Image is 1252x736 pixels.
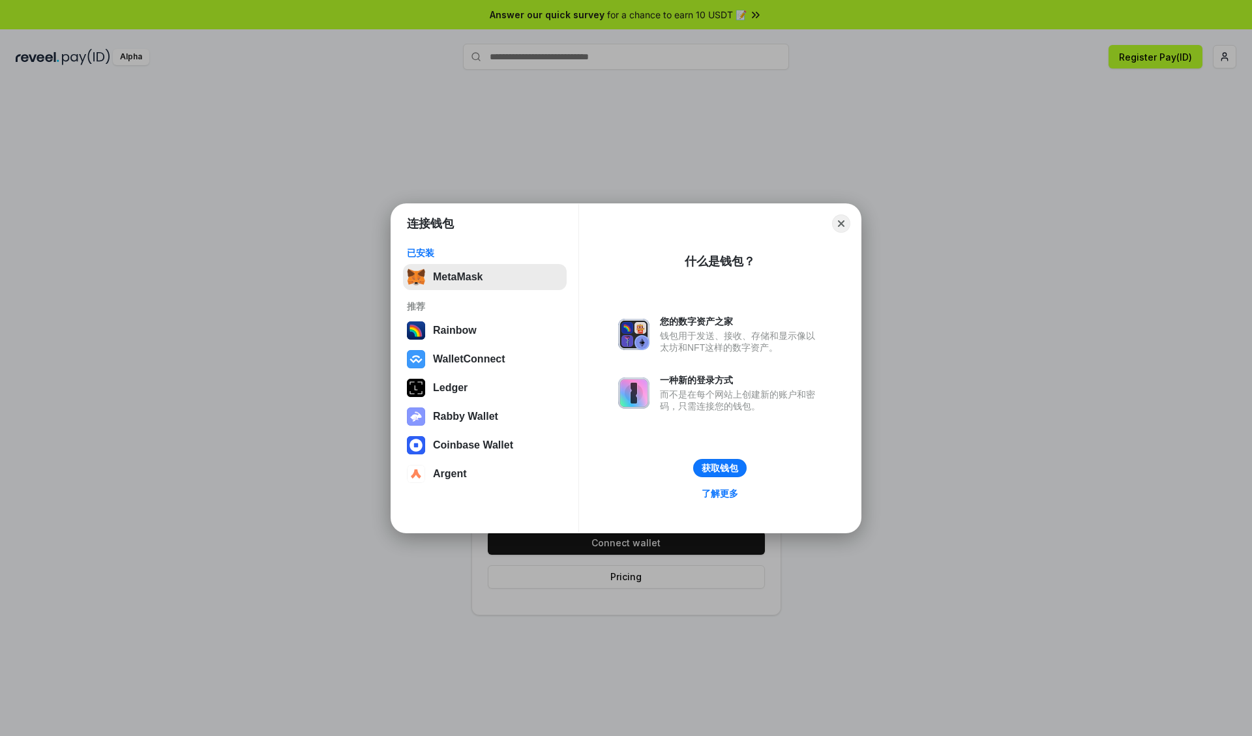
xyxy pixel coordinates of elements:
[433,382,468,394] div: Ledger
[685,254,755,269] div: 什么是钱包？
[660,374,822,386] div: 一种新的登录方式
[407,465,425,483] img: svg+xml,%3Csvg%20width%3D%2228%22%20height%3D%2228%22%20viewBox%3D%220%200%2028%2028%22%20fill%3D...
[694,485,746,502] a: 了解更多
[407,247,563,259] div: 已安装
[407,407,425,426] img: svg+xml,%3Csvg%20xmlns%3D%22http%3A%2F%2Fwww.w3.org%2F2000%2Fsvg%22%20fill%3D%22none%22%20viewBox...
[702,488,738,499] div: 了解更多
[403,461,567,487] button: Argent
[407,216,454,231] h1: 连接钱包
[660,316,822,327] div: 您的数字资产之家
[433,271,483,283] div: MetaMask
[403,346,567,372] button: WalletConnect
[407,350,425,368] img: svg+xml,%3Csvg%20width%3D%2228%22%20height%3D%2228%22%20viewBox%3D%220%200%2028%2028%22%20fill%3D...
[403,432,567,458] button: Coinbase Wallet
[618,319,649,350] img: svg+xml,%3Csvg%20xmlns%3D%22http%3A%2F%2Fwww.w3.org%2F2000%2Fsvg%22%20fill%3D%22none%22%20viewBox...
[407,268,425,286] img: svg+xml,%3Csvg%20fill%3D%22none%22%20height%3D%2233%22%20viewBox%3D%220%200%2035%2033%22%20width%...
[403,375,567,401] button: Ledger
[403,264,567,290] button: MetaMask
[407,379,425,397] img: svg+xml,%3Csvg%20xmlns%3D%22http%3A%2F%2Fwww.w3.org%2F2000%2Fsvg%22%20width%3D%2228%22%20height%3...
[660,389,822,412] div: 而不是在每个网站上创建新的账户和密码，只需连接您的钱包。
[433,411,498,422] div: Rabby Wallet
[407,321,425,340] img: svg+xml,%3Csvg%20width%3D%22120%22%20height%3D%22120%22%20viewBox%3D%220%200%20120%20120%22%20fil...
[433,353,505,365] div: WalletConnect
[407,436,425,454] img: svg+xml,%3Csvg%20width%3D%2228%22%20height%3D%2228%22%20viewBox%3D%220%200%2028%2028%22%20fill%3D...
[693,459,747,477] button: 获取钱包
[403,317,567,344] button: Rainbow
[433,325,477,336] div: Rainbow
[433,468,467,480] div: Argent
[618,377,649,409] img: svg+xml,%3Csvg%20xmlns%3D%22http%3A%2F%2Fwww.w3.org%2F2000%2Fsvg%22%20fill%3D%22none%22%20viewBox...
[832,214,850,233] button: Close
[433,439,513,451] div: Coinbase Wallet
[702,462,738,474] div: 获取钱包
[660,330,822,353] div: 钱包用于发送、接收、存储和显示像以太坊和NFT这样的数字资产。
[407,301,563,312] div: 推荐
[403,404,567,430] button: Rabby Wallet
